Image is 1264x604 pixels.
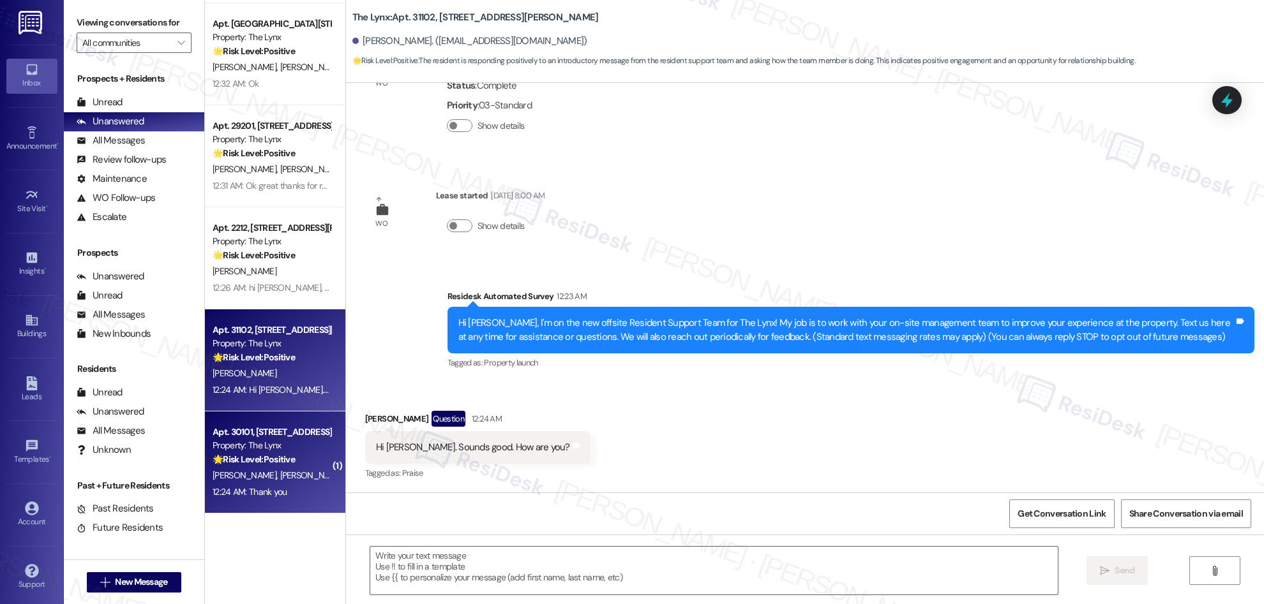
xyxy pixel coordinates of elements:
[1100,566,1110,576] i: 
[213,17,331,31] div: Apt. [GEOGRAPHIC_DATA][STREET_ADDRESS][PERSON_NAME]
[352,11,599,24] b: The Lynx: Apt. 31102, [STREET_ADDRESS][PERSON_NAME]
[77,327,151,341] div: New Inbounds
[436,189,545,207] div: Lease started
[448,353,1254,372] div: Tagged as:
[352,54,1135,68] span: : The resident is responding positively to an introductory message from the resident support team...
[375,77,387,90] div: WO
[213,78,259,89] div: 12:32 AM: Ok
[280,163,343,175] span: [PERSON_NAME]
[1018,507,1106,520] span: Get Conversation Link
[213,282,670,293] div: 12:26 AM: hi [PERSON_NAME], thank you so much for this. I love that I can reach out to you anytim...
[213,235,331,248] div: Property: The Lynx
[82,33,171,53] input: All communities
[213,367,276,379] span: [PERSON_NAME]
[64,72,204,85] div: Prospects + Residents
[553,290,587,303] div: 12:23 AM
[77,386,123,399] div: Unread
[77,289,123,302] div: Unread
[1009,499,1114,528] button: Get Conversation Link
[213,133,331,146] div: Property: The Lynx
[365,411,591,431] div: [PERSON_NAME]
[77,134,145,147] div: All Messages
[77,424,145,438] div: All Messages
[458,316,1234,344] div: Hi [PERSON_NAME], I'm on the new offsite Resident Support Team for The Lynx! My job is to work wi...
[77,115,144,128] div: Unanswered
[447,76,532,96] div: : Complete
[280,469,343,481] span: [PERSON_NAME]
[213,265,276,277] span: [PERSON_NAME]
[6,247,57,281] a: Insights •
[365,464,591,482] div: Tagged as:
[115,575,167,589] span: New Message
[484,357,538,368] span: Property launch
[478,119,525,133] label: Show details
[77,172,147,186] div: Maintenance
[64,246,204,260] div: Prospects
[64,479,204,492] div: Past + Future Residents
[87,572,181,593] button: New Message
[46,202,48,211] span: •
[1129,507,1243,520] span: Share Conversation via email
[280,61,343,73] span: [PERSON_NAME]
[64,362,204,376] div: Residents
[213,453,295,465] strong: 🌟 Risk Level: Positive
[6,309,57,344] a: Buildings
[6,184,57,219] a: Site Visit •
[6,497,57,532] a: Account
[376,441,570,454] div: Hi [PERSON_NAME]. Sounds good. How are you?
[447,79,476,92] b: Status
[19,11,45,34] img: ResiDesk Logo
[447,99,478,112] b: Priority
[469,412,502,425] div: 12:24 AM
[44,265,46,274] span: •
[77,210,126,224] div: Escalate
[447,96,532,115] div: : 03-Standard
[77,270,144,283] div: Unanswered
[213,469,280,481] span: [PERSON_NAME]
[1115,564,1134,577] span: Send
[213,45,295,57] strong: 🌟 Risk Level: Positive
[352,34,587,48] div: [PERSON_NAME]. ([EMAIL_ADDRESS][DOMAIN_NAME])
[213,384,430,395] div: 12:24 AM: Hi [PERSON_NAME]. Sounds good. How are you?
[6,560,57,594] a: Support
[213,119,331,133] div: Apt. 29201, [STREET_ADDRESS][PERSON_NAME]
[213,163,280,175] span: [PERSON_NAME]
[213,439,331,452] div: Property: The Lynx
[402,468,423,478] span: Praise
[488,189,545,202] div: [DATE] 8:00 AM
[77,96,123,109] div: Unread
[213,425,331,439] div: Apt. 30101, [STREET_ADDRESS][PERSON_NAME]
[1210,566,1219,576] i: 
[77,191,155,205] div: WO Follow-ups
[375,217,387,230] div: WO
[77,405,144,418] div: Unanswered
[77,502,154,515] div: Past Residents
[478,219,525,233] label: Show details
[100,577,110,587] i: 
[77,153,166,166] div: Review follow-ups
[77,443,131,457] div: Unknown
[6,372,57,407] a: Leads
[213,249,295,261] strong: 🌟 Risk Level: Positive
[213,221,331,235] div: Apt. 2212, [STREET_ADDRESS][PERSON_NAME]
[177,38,184,48] i: 
[432,411,465,427] div: Question
[213,323,331,337] div: Apt. 31102, [STREET_ADDRESS][PERSON_NAME]
[213,61,280,73] span: [PERSON_NAME]
[49,453,51,462] span: •
[77,521,163,534] div: Future Residents
[57,140,59,149] span: •
[213,147,295,159] strong: 🌟 Risk Level: Positive
[352,55,418,66] strong: 🌟 Risk Level: Positive
[448,290,1254,307] div: Residesk Automated Survey
[6,435,57,469] a: Templates •
[77,13,192,33] label: Viewing conversations for
[213,351,295,363] strong: 🌟 Risk Level: Positive
[1087,556,1148,585] button: Send
[6,59,57,93] a: Inbox
[1121,499,1251,528] button: Share Conversation via email
[213,180,499,191] div: 12:31 AM: Ok great thanks for reaching out to [GEOGRAPHIC_DATA] , Welcome
[213,337,331,350] div: Property: The Lynx
[213,486,287,497] div: 12:24 AM: Thank you
[213,31,331,44] div: Property: The Lynx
